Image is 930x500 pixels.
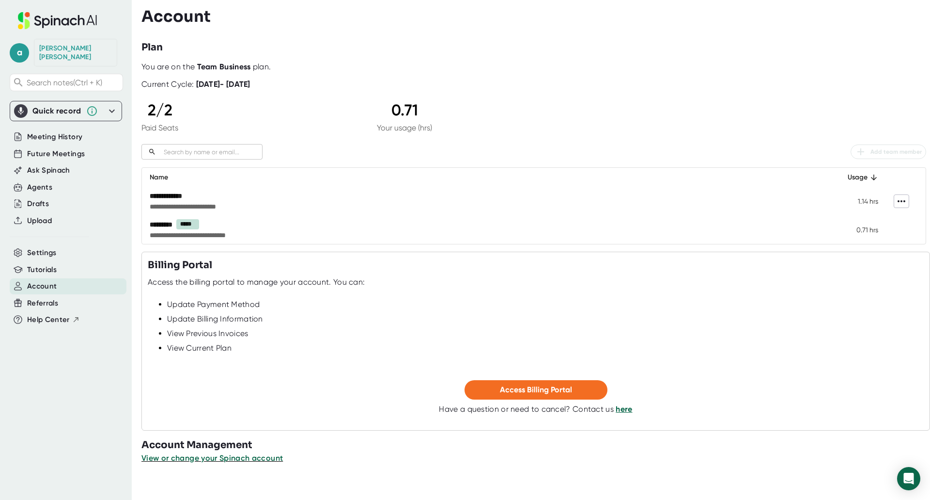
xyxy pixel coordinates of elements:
span: Search notes (Ctrl + K) [27,78,102,87]
button: Drafts [27,198,49,210]
div: Current Cycle: [141,80,250,89]
span: View or change your Spinach account [141,453,283,463]
div: 0.71 [377,101,432,119]
div: Usage [834,172,878,183]
div: Paid Seats [141,123,178,132]
div: View Previous Invoices [167,329,924,339]
div: Your usage (hrs) [377,123,432,132]
button: Agents [27,182,52,193]
h3: Plan [141,40,163,55]
span: Access Billing Portal [500,385,572,394]
div: Name [150,172,819,183]
button: Access Billing Portal [465,380,607,400]
a: here [616,404,632,414]
b: [DATE] - [DATE] [196,80,250,89]
h3: Account [141,7,211,26]
div: Update Billing Information [167,314,924,324]
span: Add team member [855,146,922,158]
input: Search by name or email... [160,146,263,158]
button: View or change your Spinach account [141,452,283,464]
button: Help Center [27,314,80,325]
button: Account [27,281,57,292]
div: Tim Olson [39,44,112,61]
span: Help Center [27,314,70,325]
button: Settings [27,247,57,258]
div: Quick record [32,106,81,116]
b: Team Business [197,62,251,71]
button: Referrals [27,298,58,309]
div: You are on the plan. [141,62,926,72]
div: Access the billing portal to manage your account. You can: [148,277,365,287]
span: a [10,43,29,63]
button: Add team member [851,145,926,159]
div: 2 / 2 [141,101,178,119]
button: Ask Spinach [27,165,70,176]
button: Future Meetings [27,148,85,160]
button: Upload [27,215,52,226]
button: Tutorials [27,264,57,275]
h3: Account Management [141,438,930,452]
div: Have a question or need to cancel? Contact us [439,404,632,414]
button: Meeting History [27,131,82,143]
div: Open Intercom Messenger [897,467,920,490]
div: Quick record [14,101,118,121]
div: View Current Plan [167,343,924,353]
div: Update Payment Method [167,300,924,309]
td: 0.71 hrs [826,215,886,244]
h3: Billing Portal [148,258,212,273]
td: 1.14 hrs [826,187,886,215]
